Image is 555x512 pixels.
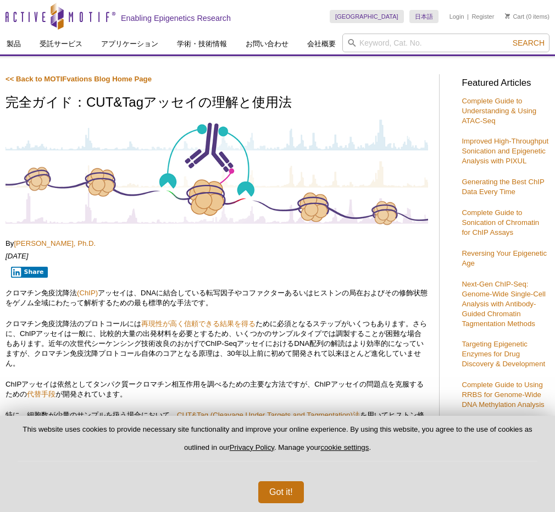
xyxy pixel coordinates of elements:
[95,34,165,54] a: アプリケーション
[230,443,274,452] a: Privacy Policy
[505,13,524,20] a: Cart
[449,13,464,20] a: Login
[462,178,544,196] a: Generating the Best ChIP Data Every Time
[27,390,56,398] a: 代替手段
[239,34,295,54] a: お問い合わせ
[5,410,428,430] p: 特に、細胞数が少量のサンプルを扱う場合において、 を用いてヒストン修飾や転写因子のゲノム上の局在を調べる研究者が増えています。
[505,10,550,23] li: (0 items)
[342,34,550,52] input: Keyword, Cat. No.
[301,34,342,54] a: 会社概要
[471,13,494,20] a: Register
[513,38,545,47] span: Search
[5,239,428,249] p: By
[5,379,428,399] p: ChIPアッセイは依然としてタンパク質ークロマチン相互作用を調べるための主要な方法ですが、ChIPアッセイの問題点を克服するための が開発されています。
[462,280,545,328] a: Next-Gen ChIP-Seq: Genome-Wide Single-Cell Analysis with Antibody-Guided Chromatin Tagmentation M...
[141,320,256,328] a: 再現性が高く信頼できる結果を得る
[5,288,428,308] p: クロマチン免疫沈降法 アッセイは、DNAに結合している転写因子やコファクターあるいはヒストンの局在およびその修飾状態をゲノム全域にわたって解析するための最も標準的な手法です。
[462,249,547,267] a: Reversing Your Epigenetic Age
[462,381,544,409] a: Complete Guide to Using RRBS for Genome-Wide DNA Methylation Analysis
[5,75,152,83] a: << Back to MOTIFvations Blog Home Page
[121,13,231,23] h2: Enabling Epigenetics Research
[467,10,469,23] li: |
[258,481,304,503] button: Got it!
[18,425,537,461] p: This website uses cookies to provide necessary site functionality and improve your online experie...
[330,10,404,23] a: [GEOGRAPHIC_DATA]
[11,267,48,278] button: Share
[462,137,548,165] a: Improved High-Throughput Sonication and Epigenetic Analysis with PIXUL
[320,443,369,452] button: cookie settings
[77,289,98,297] a: (ChIP)
[409,10,439,23] a: 日本語
[5,252,29,260] em: [DATE]
[505,13,510,19] img: Your Cart
[5,95,428,111] h1: 完全ガイド：CUT&Tagアッセイの理解と使用法
[33,34,89,54] a: 受託サービス
[462,208,539,236] a: Complete Guide to Sonication of Chromatin for ChIP Assays
[5,118,428,226] img: Antibody-Based Tagmentation Notes
[462,97,536,125] a: Complete Guide to Understanding & Using ATAC-Seq
[509,38,548,48] button: Search
[462,79,550,88] h3: Featured Articles
[462,340,545,368] a: Targeting Epigenetic Enzymes for Drug Discovery & Development
[177,411,360,419] a: CUT&Tag (Cleavage Under Targets and Tagmentation)法
[170,34,234,54] a: 学術・技術情報
[14,239,96,247] a: [PERSON_NAME], Ph.D.
[5,319,428,368] p: クロマチン免疫沈降法のプロトコールには ために必須となるステップがいくつもあります。さらに、ChIPアッセイは一般に、比較的大量の出発材料を必要とするため、いくつかのサンプルタイプでは調製するこ...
